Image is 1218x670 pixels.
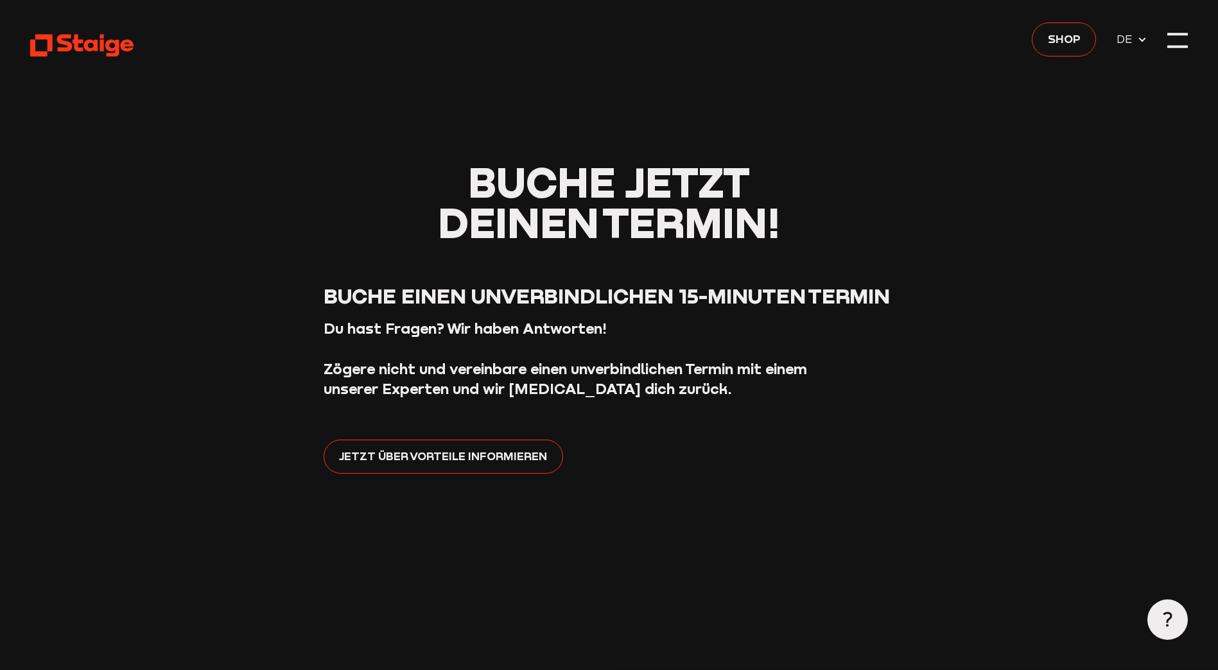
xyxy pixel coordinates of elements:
span: Buche jetzt deinen Termin! [438,157,779,247]
a: Jetzt über Vorteile informieren [324,440,563,474]
strong: Du hast Fragen? Wir haben Antworten! [324,320,607,337]
span: Jetzt über Vorteile informieren [339,447,547,465]
strong: Zögere nicht und vereinbare einen unverbindlichen Termin mit einem unserer Experten und wir [MEDI... [324,360,807,397]
span: DE [1117,30,1137,48]
a: Shop [1032,22,1096,56]
span: Buche einen unverbindlichen 15-Minuten Termin [324,283,890,308]
span: Shop [1048,30,1081,47]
